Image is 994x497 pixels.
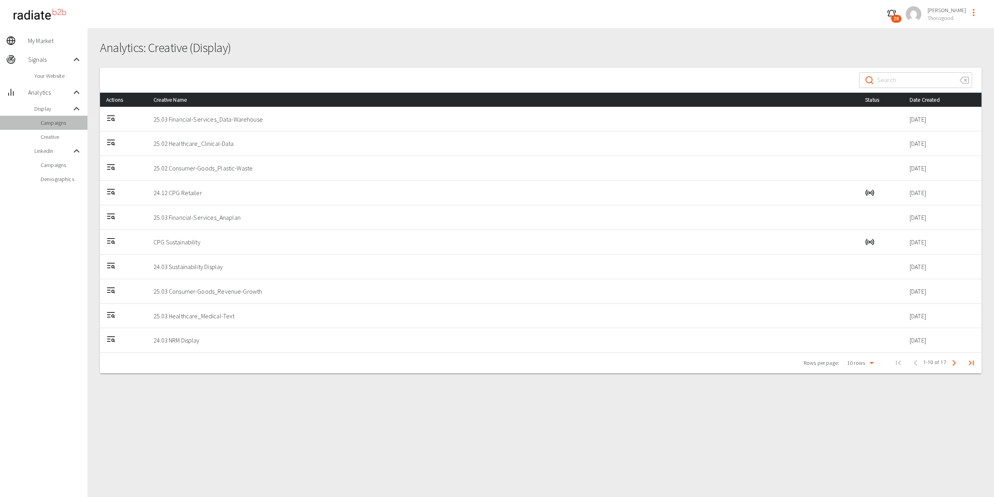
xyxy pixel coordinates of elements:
[28,88,72,97] span: Analytics
[106,113,116,125] a: Details
[34,147,72,155] span: LinkedIn
[153,139,853,148] p: 25.02 Healthcare_Clinical-Data
[41,175,81,183] span: Demographics
[34,72,81,80] span: Your Website
[153,336,853,345] p: 24.03 NRM Display
[106,236,116,248] a: Details
[946,355,962,371] button: Next Page
[910,139,975,148] p: [DATE]
[962,353,981,372] button: Last Page
[891,15,901,23] span: 28
[153,262,853,271] p: 24.03 Sustainability Display
[153,237,853,247] p: CPG Sustainability
[845,359,867,367] div: 10 rows
[842,357,876,369] div: 10 rows
[966,5,982,20] button: profile-menu
[923,359,946,367] span: 1-10 of 17
[910,237,975,247] p: [DATE]
[106,334,116,346] a: Details
[28,55,72,64] span: Signals
[153,95,853,104] div: Creative Name
[100,41,982,55] h1: Analytics: Creative (Display)
[106,95,136,104] span: Actions
[9,5,70,23] img: radiateb2b_logo_black.png
[910,95,975,104] div: Date Created
[41,133,81,141] span: Creative
[877,69,953,91] input: Search
[910,213,975,222] p: [DATE]
[153,311,853,321] p: 25.03 Healthcare_Medical-Text
[865,75,874,85] svg: Search
[106,285,116,297] a: Details
[865,95,897,104] div: Status
[106,187,116,199] a: Details
[106,95,141,104] div: Actions
[106,310,116,322] a: Details
[910,287,975,296] p: [DATE]
[910,188,975,197] p: [DATE]
[153,188,853,197] p: 24.12 CPG Retailer
[106,212,116,223] a: Details
[41,161,81,169] span: Campaigns
[865,95,892,104] span: Status
[910,95,952,104] span: Date Created
[910,262,975,271] p: [DATE]
[106,138,116,149] a: Details
[910,163,975,173] p: [DATE]
[34,105,72,113] span: Display
[106,162,116,174] a: Details
[865,237,874,247] svg: In a live campaign
[153,287,853,296] p: 25.03 Consumer-Goods_Revenue-Growth
[153,213,853,222] p: 25.03 Financial-Services_Anaplan
[106,261,116,273] a: Details
[865,188,874,197] svg: In a live campaign
[153,95,199,104] span: Creative Name
[908,355,923,371] span: Previous Page
[884,6,899,22] button: 28
[910,336,975,345] p: [DATE]
[928,6,966,14] span: [PERSON_NAME]
[28,36,81,45] span: My Market
[910,115,975,124] p: [DATE]
[153,115,853,124] p: 25.03 Financial-Services_Data-Warehouse
[889,353,908,372] span: First Page
[153,163,853,173] p: 25.02 Consumer-Goods_Plastic-Waste
[928,14,966,22] span: Thorogood
[804,359,839,367] p: Rows per page:
[910,311,975,321] p: [DATE]
[41,119,81,127] span: Campaigns
[906,6,921,22] img: fbc546a209a0d1bf60bb15f69e262854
